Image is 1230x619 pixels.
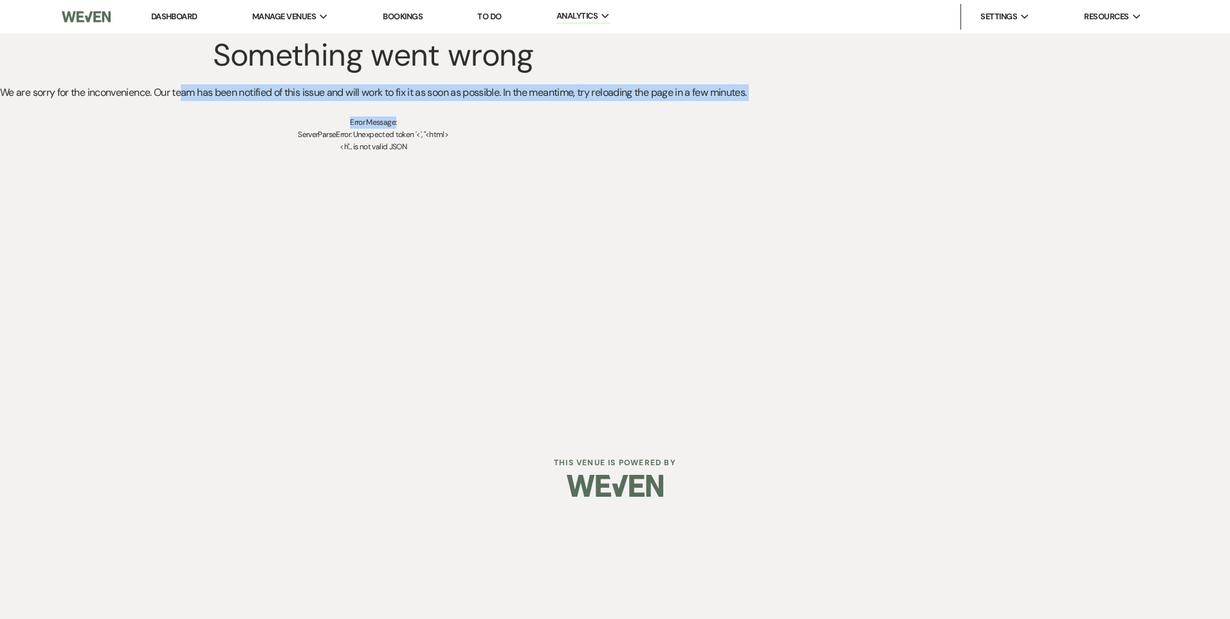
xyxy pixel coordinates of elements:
img: Weven Logo [62,3,111,30]
a: To Do [477,11,501,22]
a: Dashboard [151,11,197,22]
img: Weven Logo [567,463,663,508]
a: Bookings [383,11,423,22]
span: Resources [1084,10,1128,23]
span: Settings [980,10,1017,23]
span: Manage Venues [252,10,316,23]
span: Analytics [556,10,598,23]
